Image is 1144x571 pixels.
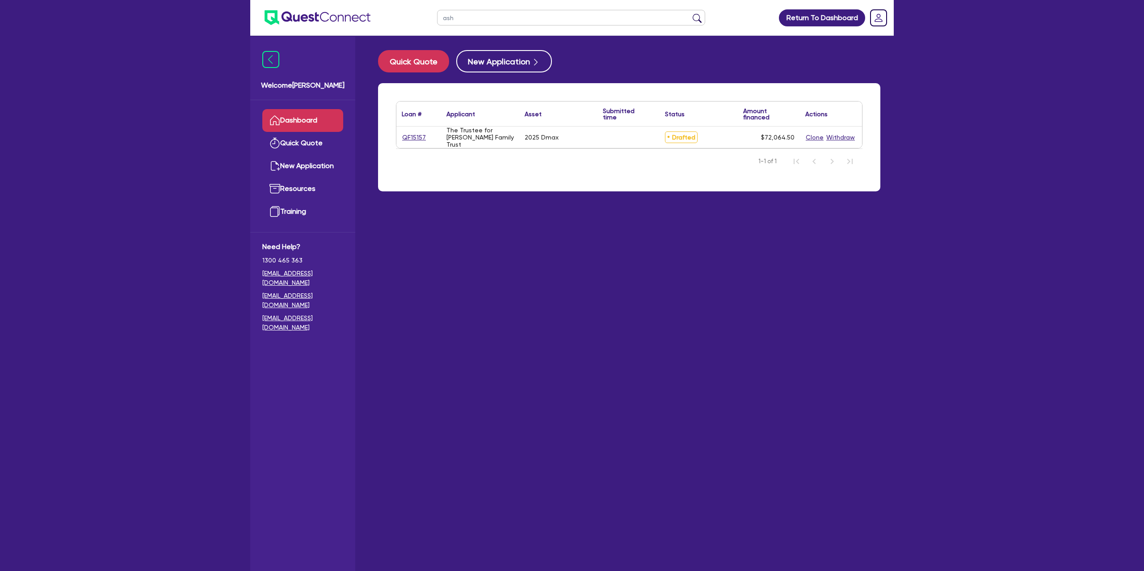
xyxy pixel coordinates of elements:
a: [EMAIL_ADDRESS][DOMAIN_NAME] [262,269,343,288]
span: 1-1 of 1 [758,157,777,166]
a: [EMAIL_ADDRESS][DOMAIN_NAME] [262,291,343,310]
div: Actions [805,111,828,117]
button: New Application [456,50,552,72]
div: Amount financed [743,108,795,120]
button: Next Page [823,152,841,170]
img: quick-quote [269,138,280,148]
a: Return To Dashboard [779,9,865,26]
span: Drafted [665,131,698,143]
button: Previous Page [805,152,823,170]
a: QF15157 [402,132,426,143]
img: new-application [269,161,280,171]
span: 1300 465 363 [262,256,343,265]
div: Loan # [402,111,421,117]
div: Asset [525,111,542,117]
a: Training [262,200,343,223]
a: New Application [262,155,343,178]
img: training [269,206,280,217]
a: Dashboard [262,109,343,132]
a: Resources [262,178,343,200]
span: $72,064.50 [761,134,795,141]
a: Quick Quote [262,132,343,155]
a: Dropdown toggle [867,6,890,30]
div: Applicant [446,111,475,117]
span: Need Help? [262,241,343,252]
button: Quick Quote [378,50,449,72]
img: quest-connect-logo-blue [265,10,370,25]
button: Last Page [841,152,859,170]
button: Withdraw [826,132,855,143]
button: Clone [805,132,824,143]
div: Status [665,111,685,117]
a: Quick Quote [378,50,456,72]
div: Submitted time [603,108,646,120]
span: Welcome [PERSON_NAME] [261,80,345,91]
button: First Page [787,152,805,170]
div: 2025 Dmax [525,134,559,141]
input: Search by name, application ID or mobile number... [437,10,705,25]
img: icon-menu-close [262,51,279,68]
div: The Trustee for [PERSON_NAME] Family Trust [446,127,514,148]
img: resources [269,183,280,194]
a: [EMAIL_ADDRESS][DOMAIN_NAME] [262,313,343,332]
